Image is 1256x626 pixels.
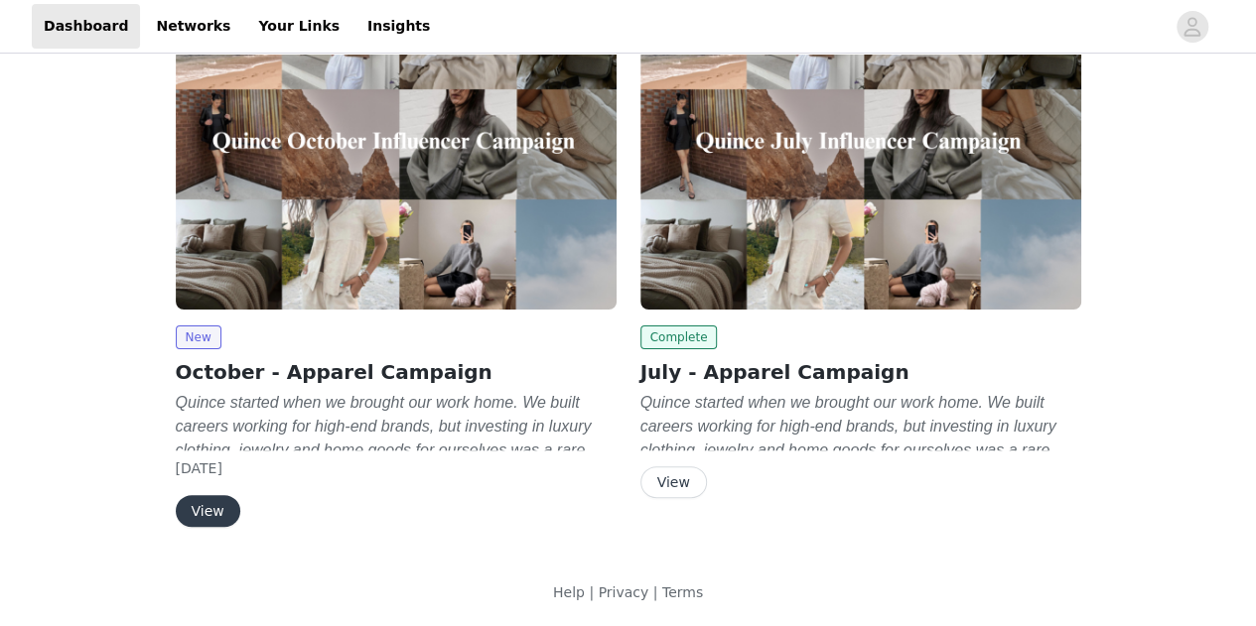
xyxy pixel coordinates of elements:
a: Your Links [246,4,351,49]
div: avatar [1183,11,1201,43]
span: | [589,584,594,600]
a: View [176,504,240,519]
h2: July - Apparel Campaign [640,357,1081,387]
a: Terms [662,584,703,600]
span: [DATE] [176,460,222,476]
span: Complete [640,325,718,349]
a: Help [553,584,585,600]
a: Insights [355,4,442,49]
a: Networks [144,4,242,49]
button: View [176,495,240,527]
button: View [640,466,707,498]
span: New [176,325,221,349]
a: Dashboard [32,4,140,49]
a: Privacy [598,584,648,600]
h2: October - Apparel Campaign [176,357,617,387]
span: | [653,584,658,600]
a: View [640,475,707,490]
em: Quince started when we brought our work home. We built careers working for high-end brands, but i... [640,394,1063,530]
em: Quince started when we brought our work home. We built careers working for high-end brands, but i... [176,394,599,530]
